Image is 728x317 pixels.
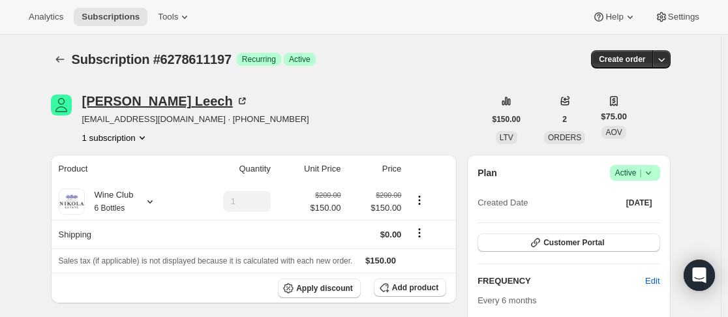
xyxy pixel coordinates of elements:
[478,295,536,305] span: Every 6 months
[554,110,575,128] button: 2
[599,54,645,65] span: Create order
[82,131,149,144] button: Product actions
[543,237,604,248] span: Customer Portal
[618,194,660,212] button: [DATE]
[584,8,644,26] button: Help
[615,166,655,179] span: Active
[409,226,430,240] button: Shipping actions
[275,155,345,183] th: Unit Price
[315,191,341,199] small: $200.00
[500,133,513,142] span: LTV
[51,220,187,249] th: Shipping
[409,193,430,207] button: Product actions
[51,95,72,115] span: Gavin Leech
[548,133,581,142] span: ORDERS
[668,12,699,22] span: Settings
[601,110,627,123] span: $75.00
[72,52,232,67] span: Subscription #6278611197
[365,256,396,265] span: $150.00
[310,202,341,215] span: $150.00
[85,189,134,215] div: Wine Club
[374,279,446,297] button: Add product
[478,275,645,288] h2: FREQUENCY
[637,271,667,292] button: Edit
[626,198,652,208] span: [DATE]
[74,8,147,26] button: Subscriptions
[684,260,715,291] div: Open Intercom Messenger
[296,283,353,294] span: Apply discount
[95,204,125,213] small: 6 Bottles
[82,95,249,108] div: [PERSON_NAME] Leech
[82,12,140,22] span: Subscriptions
[647,8,707,26] button: Settings
[59,256,353,265] span: Sales tax (if applicable) is not displayed because it is calculated with each new order.
[21,8,71,26] button: Analytics
[376,191,401,199] small: $200.00
[150,8,199,26] button: Tools
[562,114,567,125] span: 2
[158,12,178,22] span: Tools
[493,114,521,125] span: $150.00
[51,50,69,68] button: Subscriptions
[645,275,660,288] span: Edit
[29,12,63,22] span: Analytics
[82,113,309,126] span: [EMAIL_ADDRESS][DOMAIN_NAME] · [PHONE_NUMBER]
[478,196,528,209] span: Created Date
[478,234,660,252] button: Customer Portal
[242,54,276,65] span: Recurring
[289,54,311,65] span: Active
[348,202,401,215] span: $150.00
[485,110,528,128] button: $150.00
[392,282,438,293] span: Add product
[639,168,641,178] span: |
[605,128,622,137] span: AOV
[380,230,402,239] span: $0.00
[187,155,275,183] th: Quantity
[278,279,361,298] button: Apply discount
[605,12,623,22] span: Help
[591,50,653,68] button: Create order
[478,166,497,179] h2: Plan
[51,155,187,183] th: Product
[59,189,85,215] img: product img
[344,155,405,183] th: Price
